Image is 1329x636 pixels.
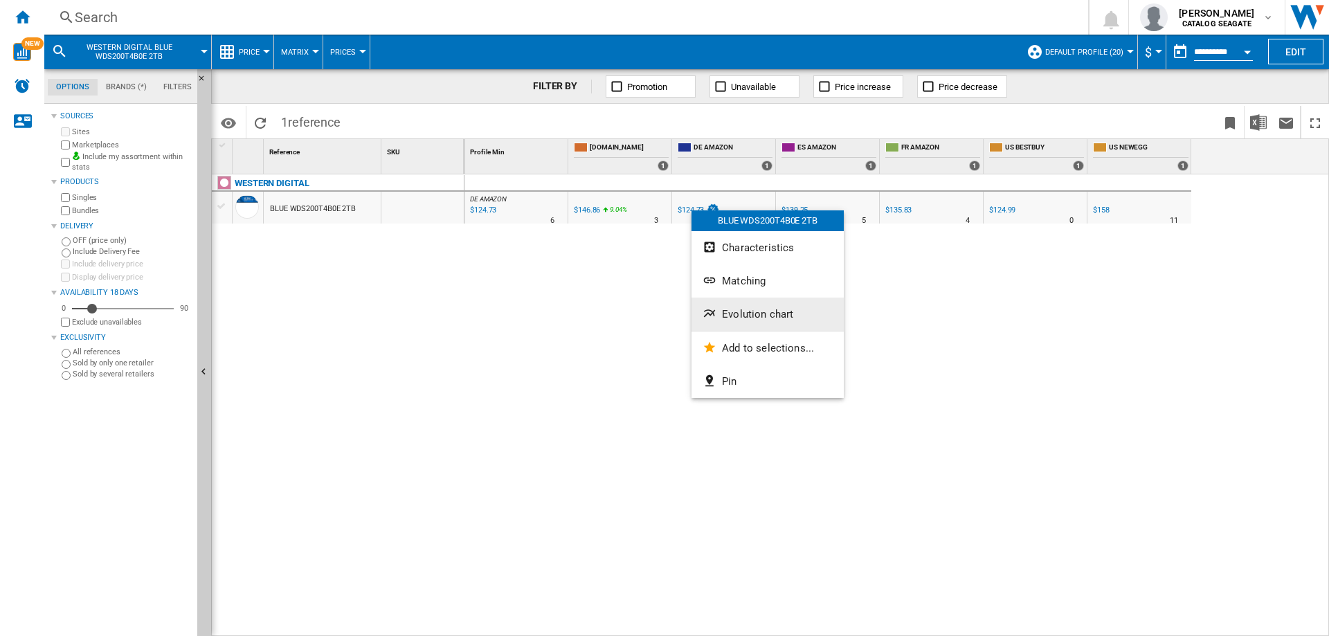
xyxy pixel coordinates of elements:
span: Add to selections... [722,342,814,354]
span: Evolution chart [722,308,793,320]
span: Characteristics [722,242,794,254]
span: Pin [722,375,736,388]
div: BLUE WDS200T4B0E 2TB [691,210,844,231]
span: Matching [722,275,766,287]
button: Pin... [691,365,844,398]
button: Evolution chart [691,298,844,331]
button: Add to selections... [691,331,844,365]
button: Characteristics [691,231,844,264]
button: Matching [691,264,844,298]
